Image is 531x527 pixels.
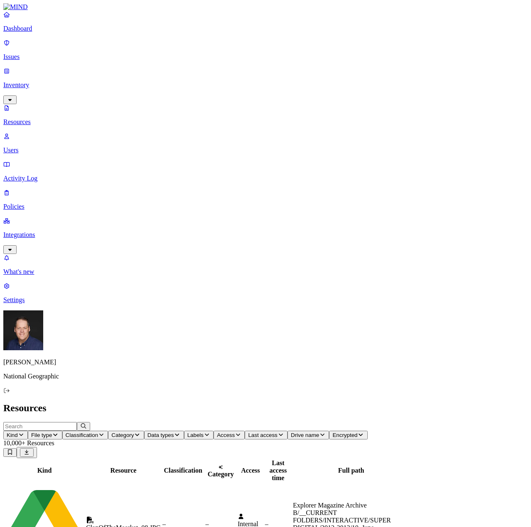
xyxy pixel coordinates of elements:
[66,432,98,438] span: Classification
[3,39,528,61] a: Issues
[3,231,528,239] p: Integrations
[3,104,528,126] a: Resources
[3,310,43,350] img: Mark DeCarlo
[3,175,528,182] p: Activity Log
[3,81,528,89] p: Inventory
[3,146,528,154] p: Users
[3,132,528,154] a: Users
[332,432,357,438] span: Encrypted
[3,118,528,126] p: Resources
[3,25,528,32] p: Dashboard
[238,467,263,474] div: Access
[3,403,528,414] h2: Resources
[3,3,28,11] img: MIND
[3,53,528,61] p: Issues
[208,471,234,478] span: Category
[147,432,174,438] span: Data types
[3,67,528,103] a: Inventory
[162,467,204,474] div: Classification
[293,467,409,474] div: Full path
[111,432,134,438] span: Category
[3,161,528,182] a: Activity Log
[3,11,528,32] a: Dashboard
[3,373,528,380] p: National Geographic
[3,3,528,11] a: MIND
[291,432,319,438] span: Drive name
[3,189,528,210] a: Policies
[3,422,77,431] input: Search
[86,467,161,474] div: Resource
[7,432,18,438] span: Kind
[187,432,204,438] span: Labels
[3,439,54,446] span: 10,000+ Resources
[265,459,291,482] div: Last access time
[248,432,277,438] span: Last access
[3,268,528,276] p: What's new
[3,217,528,253] a: Integrations
[31,432,52,438] span: File type
[3,296,528,304] p: Settings
[3,282,528,304] a: Settings
[217,432,235,438] span: Access
[3,254,528,276] a: What's new
[3,359,528,366] p: [PERSON_NAME]
[5,467,84,474] div: Kind
[3,203,528,210] p: Policies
